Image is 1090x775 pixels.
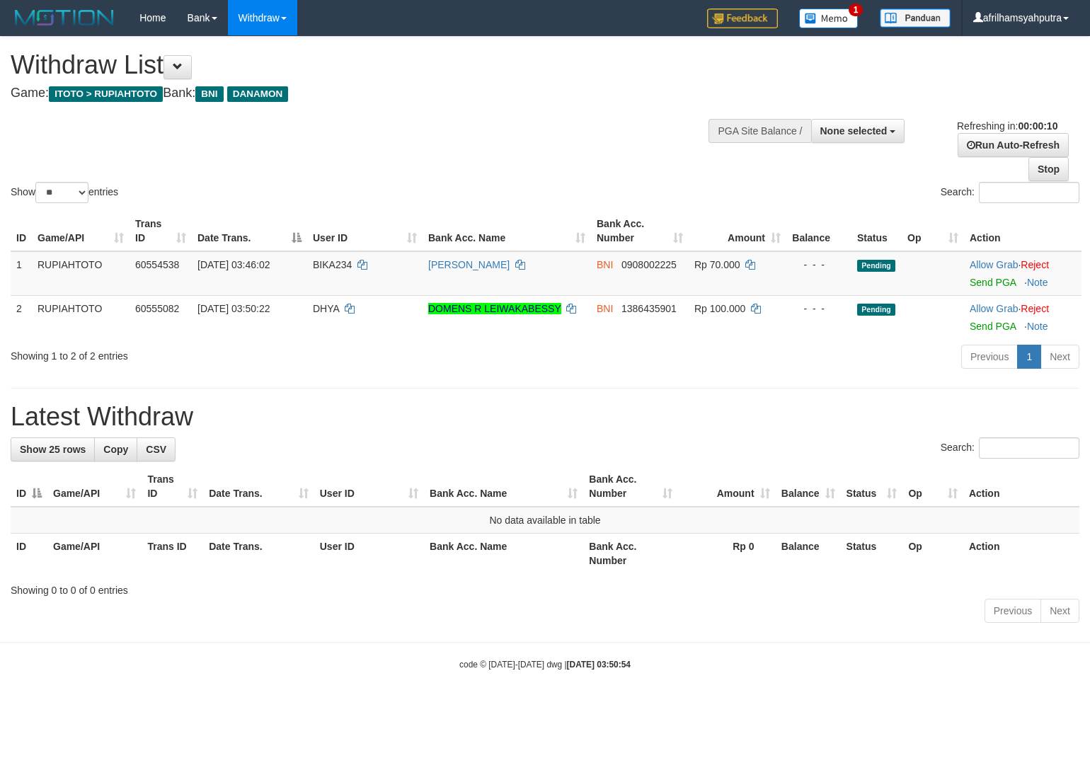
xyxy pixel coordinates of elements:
a: Reject [1021,259,1049,270]
th: ID [11,211,32,251]
span: [DATE] 03:50:22 [197,303,270,314]
th: Game/API [47,534,142,574]
th: Balance [786,211,851,251]
a: Show 25 rows [11,437,95,461]
span: Copy 0908002225 to clipboard [621,259,677,270]
th: Trans ID [142,534,203,574]
span: Show 25 rows [20,444,86,455]
td: No data available in table [11,507,1079,534]
span: Refreshing in: [957,120,1057,132]
a: Copy [94,437,137,461]
th: Date Trans. [203,534,314,574]
h1: Latest Withdraw [11,403,1079,431]
td: 2 [11,295,32,339]
th: Amount: activate to sort column ascending [678,466,775,507]
span: Pending [857,260,895,272]
td: 1 [11,251,32,296]
span: Pending [857,304,895,316]
div: - - - [792,258,846,272]
th: Action [963,534,1079,574]
span: · [970,303,1021,314]
span: BNI [597,259,613,270]
th: Date Trans.: activate to sort column descending [192,211,307,251]
th: Amount: activate to sort column ascending [689,211,786,251]
strong: [DATE] 03:50:54 [567,660,631,670]
th: Bank Acc. Name [424,534,583,574]
td: · [964,295,1082,339]
label: Search: [941,437,1079,459]
span: Rp 100.000 [694,303,745,314]
th: User ID: activate to sort column ascending [307,211,423,251]
span: DANAMON [227,86,289,102]
th: Game/API: activate to sort column ascending [47,466,142,507]
a: CSV [137,437,176,461]
th: Bank Acc. Name: activate to sort column ascending [424,466,583,507]
h4: Game: Bank: [11,86,713,101]
label: Show entries [11,182,118,203]
a: Send PGA [970,321,1016,332]
th: Bank Acc. Name: activate to sort column ascending [423,211,591,251]
th: Date Trans.: activate to sort column ascending [203,466,314,507]
th: Action [963,466,1079,507]
span: 60554538 [135,259,179,270]
a: Note [1027,277,1048,288]
th: Rp 0 [678,534,775,574]
td: RUPIAHTOTO [32,251,130,296]
img: Button%20Memo.svg [799,8,859,28]
input: Search: [979,182,1079,203]
th: Status: activate to sort column ascending [841,466,903,507]
a: Stop [1028,157,1069,181]
span: · [970,259,1021,270]
th: Game/API: activate to sort column ascending [32,211,130,251]
span: BIKA234 [313,259,352,270]
a: Allow Grab [970,259,1018,270]
a: Note [1027,321,1048,332]
div: Showing 1 to 2 of 2 entries [11,343,444,363]
img: MOTION_logo.png [11,7,118,28]
a: Previous [985,599,1041,623]
th: Bank Acc. Number: activate to sort column ascending [583,466,678,507]
td: · [964,251,1082,296]
a: Run Auto-Refresh [958,133,1069,157]
select: Showentries [35,182,88,203]
th: Status [851,211,902,251]
div: Showing 0 to 0 of 0 entries [11,578,1079,597]
span: BNI [195,86,223,102]
strong: 00:00:10 [1018,120,1057,132]
img: Feedback.jpg [707,8,778,28]
span: DHYA [313,303,339,314]
th: Balance [776,534,841,574]
th: Trans ID: activate to sort column ascending [130,211,192,251]
span: ITOTO > RUPIAHTOTO [49,86,163,102]
span: 1 [849,4,864,16]
span: Rp 70.000 [694,259,740,270]
label: Search: [941,182,1079,203]
span: Copy 1386435901 to clipboard [621,303,677,314]
a: Previous [961,345,1018,369]
th: Balance: activate to sort column ascending [776,466,841,507]
span: CSV [146,444,166,455]
span: Copy [103,444,128,455]
th: Bank Acc. Number [583,534,678,574]
div: - - - [792,302,846,316]
span: None selected [820,125,888,137]
th: Op: activate to sort column ascending [902,466,963,507]
th: ID: activate to sort column descending [11,466,47,507]
a: Next [1040,345,1079,369]
input: Search: [979,437,1079,459]
a: Allow Grab [970,303,1018,314]
th: User ID [314,534,424,574]
span: BNI [597,303,613,314]
td: RUPIAHTOTO [32,295,130,339]
th: Trans ID: activate to sort column ascending [142,466,203,507]
a: DOMENS R LEIWAKABESSY [428,303,561,314]
th: Action [964,211,1082,251]
th: Op [902,534,963,574]
a: 1 [1017,345,1041,369]
button: None selected [811,119,905,143]
small: code © [DATE]-[DATE] dwg | [459,660,631,670]
th: User ID: activate to sort column ascending [314,466,424,507]
th: ID [11,534,47,574]
th: Op: activate to sort column ascending [902,211,964,251]
th: Bank Acc. Number: activate to sort column ascending [591,211,689,251]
